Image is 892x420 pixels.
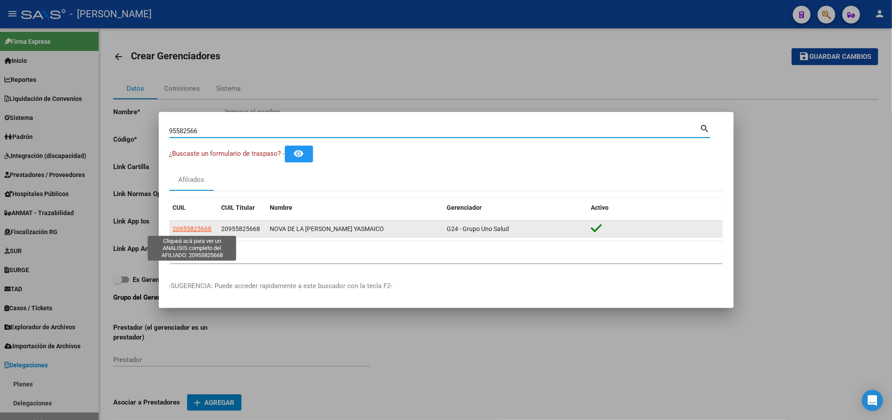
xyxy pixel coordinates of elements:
[447,225,509,232] span: G24 - Grupo Uno Salud
[591,204,609,211] span: Activo
[178,175,204,185] div: Afiliados
[169,241,723,263] div: 1 total
[862,390,883,411] div: Open Intercom Messenger
[587,198,723,217] datatable-header-cell: Activo
[173,225,212,232] span: 20955825668
[169,281,723,291] p: -SUGERENCIA: Puede acceder rapidamente a este buscador con la tecla F2-
[270,204,293,211] span: Nombre
[270,224,440,234] div: NOVA DE LA [PERSON_NAME] YASMAICO
[267,198,444,217] datatable-header-cell: Nombre
[169,198,218,217] datatable-header-cell: CUIL
[447,204,482,211] span: Gerenciador
[222,225,260,232] span: 20955825668
[700,123,710,133] mat-icon: search
[294,148,304,159] mat-icon: remove_red_eye
[444,198,588,217] datatable-header-cell: Gerenciador
[173,204,186,211] span: CUIL
[218,198,267,217] datatable-header-cell: CUIL Titular
[169,150,285,158] span: ¿Buscaste un formulario de traspaso? -
[222,204,255,211] span: CUIL Titular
